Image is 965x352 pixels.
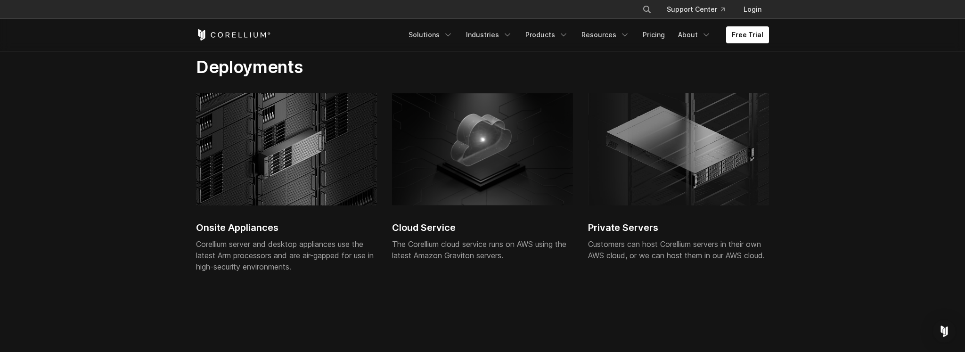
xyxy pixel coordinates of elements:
a: Solutions [403,26,458,43]
div: Navigation Menu [631,1,769,18]
a: Industries [460,26,518,43]
h2: Deployments [196,57,572,77]
h2: Onsite Appliances [196,221,377,235]
img: Corellium platform cloud service [392,93,573,205]
div: Open Intercom Messenger [933,320,956,343]
div: Navigation Menu [403,26,769,43]
button: Search [638,1,655,18]
a: Corellium Home [196,29,271,41]
img: Onsite Appliances for Corellium server and desktop appliances [196,93,377,205]
a: Products [520,26,574,43]
div: The Corellium cloud service runs on AWS using the latest Amazon Graviton servers. [392,238,573,261]
h2: Private Servers [588,221,769,235]
h2: Cloud Service [392,221,573,235]
img: Corellium Viper servers [588,93,769,205]
a: Support Center [659,1,732,18]
div: Corellium server and desktop appliances use the latest Arm processors and are air-gapped for use ... [196,238,377,272]
a: Resources [576,26,635,43]
a: About [672,26,717,43]
a: Login [736,1,769,18]
a: Free Trial [726,26,769,43]
div: Customers can host Corellium servers in their own AWS cloud, or we can host them in our AWS cloud. [588,238,769,261]
a: Pricing [637,26,671,43]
